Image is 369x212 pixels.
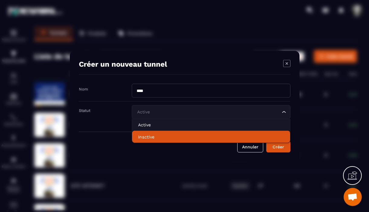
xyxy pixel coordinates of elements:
[266,141,290,152] button: Créer
[132,105,290,119] div: Search for option
[138,122,284,128] p: Active
[138,134,284,140] p: Inactive
[344,188,362,206] a: Ouvrir le chat
[270,144,286,150] div: Créer
[79,87,88,91] label: Nom
[79,108,90,112] label: Statut
[237,141,263,152] button: Annuler
[79,60,167,68] h4: Créer un nouveau tunnel
[136,109,280,115] input: Search for option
